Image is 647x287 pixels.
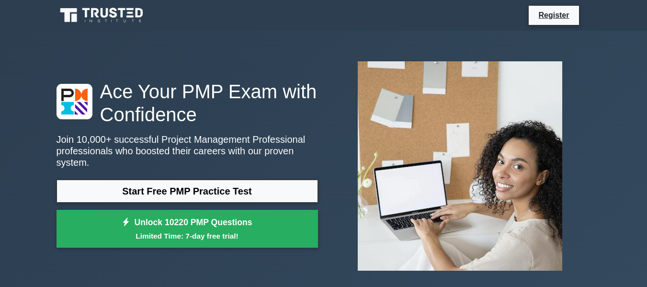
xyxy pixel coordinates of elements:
[68,230,306,241] small: Limited Time: 7-day free trial!
[57,210,318,248] a: Unlock 10220 PMP QuestionsLimited Time: 7-day free trial!
[533,9,575,21] a: Register
[57,134,318,168] p: Join 10,000+ successful Project Management Professional professionals who boosted their careers w...
[57,80,318,126] h1: Ace Your PMP Exam with Confidence
[57,180,318,203] a: Start Free PMP Practice Test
